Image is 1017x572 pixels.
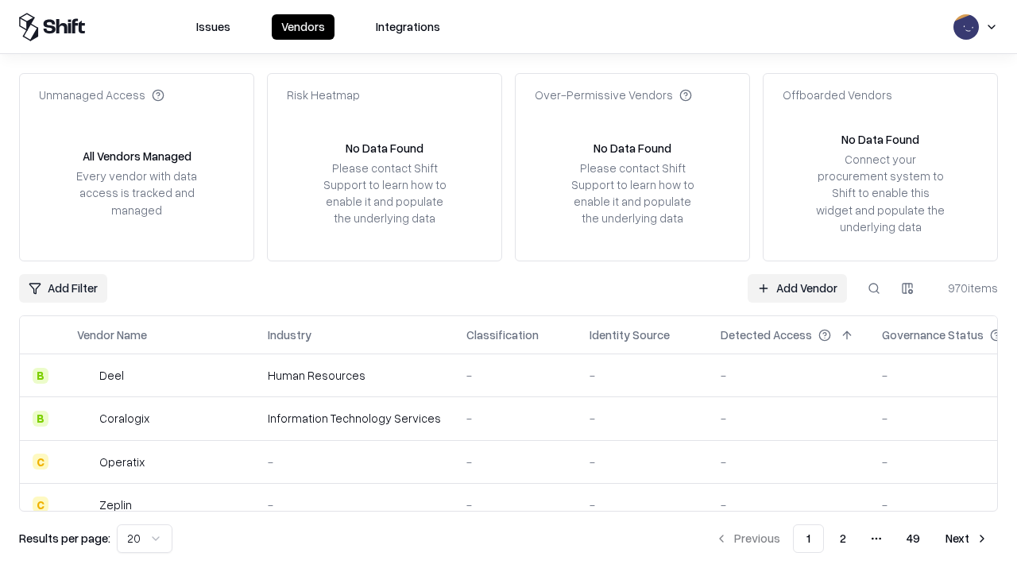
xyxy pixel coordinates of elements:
[594,140,671,157] div: No Data Found
[793,524,824,553] button: 1
[268,327,311,343] div: Industry
[268,367,441,384] div: Human Resources
[187,14,240,40] button: Issues
[83,148,191,164] div: All Vendors Managed
[590,367,695,384] div: -
[39,87,164,103] div: Unmanaged Access
[721,454,857,470] div: -
[590,454,695,470] div: -
[287,87,360,103] div: Risk Heatmap
[77,368,93,384] img: Deel
[894,524,933,553] button: 49
[33,411,48,427] div: B
[71,168,203,218] div: Every vendor with data access is tracked and managed
[590,410,695,427] div: -
[99,497,132,513] div: Zeplin
[567,160,698,227] div: Please contact Shift Support to learn how to enable it and populate the underlying data
[77,327,147,343] div: Vendor Name
[841,131,919,148] div: No Data Found
[99,454,145,470] div: Operatix
[535,87,692,103] div: Over-Permissive Vendors
[346,140,423,157] div: No Data Found
[827,524,859,553] button: 2
[272,14,334,40] button: Vendors
[33,497,48,512] div: C
[77,454,93,470] img: Operatix
[590,327,670,343] div: Identity Source
[77,497,93,512] img: Zeplin
[33,368,48,384] div: B
[721,367,857,384] div: -
[268,410,441,427] div: Information Technology Services
[99,410,149,427] div: Coralogix
[934,280,998,296] div: 970 items
[19,274,107,303] button: Add Filter
[466,454,564,470] div: -
[319,160,450,227] div: Please contact Shift Support to learn how to enable it and populate the underlying data
[936,524,998,553] button: Next
[721,327,812,343] div: Detected Access
[706,524,998,553] nav: pagination
[99,367,124,384] div: Deel
[721,497,857,513] div: -
[268,454,441,470] div: -
[466,410,564,427] div: -
[77,411,93,427] img: Coralogix
[590,497,695,513] div: -
[466,497,564,513] div: -
[466,367,564,384] div: -
[882,327,984,343] div: Governance Status
[19,530,110,547] p: Results per page:
[33,454,48,470] div: C
[748,274,847,303] a: Add Vendor
[783,87,892,103] div: Offboarded Vendors
[366,14,450,40] button: Integrations
[814,151,946,235] div: Connect your procurement system to Shift to enable this widget and populate the underlying data
[721,410,857,427] div: -
[268,497,441,513] div: -
[466,327,539,343] div: Classification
